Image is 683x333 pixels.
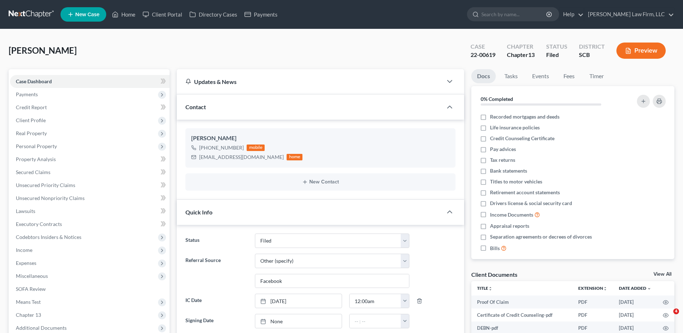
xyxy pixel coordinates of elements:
[578,285,607,291] a: Extensionunfold_more
[255,294,342,308] a: [DATE]
[471,296,572,308] td: Proof Of Claim
[139,8,186,21] a: Client Portal
[185,103,206,110] span: Contact
[546,51,567,59] div: Filed
[490,124,540,131] span: Life insurance policies
[579,51,605,59] div: SCB
[528,51,535,58] span: 13
[10,283,170,296] a: SOFA Review
[488,287,493,291] i: unfold_more
[16,156,56,162] span: Property Analysis
[490,245,500,252] span: Bills
[255,314,342,328] a: None
[471,51,495,59] div: 22-00619
[490,146,516,153] span: Pay advices
[653,272,671,277] a: View All
[659,308,676,326] iframe: Intercom live chat
[10,166,170,179] a: Secured Claims
[182,294,251,308] label: IC Date
[471,271,517,278] div: Client Documents
[10,153,170,166] a: Property Analysis
[10,218,170,231] a: Executory Contracts
[619,285,651,291] a: Date Added expand_more
[16,299,41,305] span: Means Test
[603,287,607,291] i: unfold_more
[182,314,251,328] label: Signing Date
[9,45,77,55] span: [PERSON_NAME]
[16,169,50,175] span: Secured Claims
[182,234,251,248] label: Status
[10,179,170,192] a: Unsecured Priority Claims
[490,222,529,230] span: Appraisal reports
[481,96,513,102] strong: 0% Completed
[247,145,265,151] div: mobile
[481,8,547,21] input: Search by name...
[350,294,401,308] input: -- : --
[16,195,85,201] span: Unsecured Nonpriority Claims
[507,51,535,59] div: Chapter
[490,167,527,174] span: Bank statements
[490,178,542,185] span: Titles to motor vehicles
[199,154,284,161] div: [EMAIL_ADDRESS][DOMAIN_NAME]
[16,260,36,266] span: Expenses
[560,8,584,21] a: Help
[185,209,212,216] span: Quick Info
[16,221,62,227] span: Executory Contracts
[16,182,75,188] span: Unsecured Priority Claims
[10,75,170,88] a: Case Dashboard
[572,308,613,321] td: PDF
[16,208,35,214] span: Lawsuits
[584,69,610,83] a: Timer
[16,78,52,84] span: Case Dashboard
[490,135,554,142] span: Credit Counseling Certificate
[16,312,41,318] span: Chapter 13
[584,8,674,21] a: [PERSON_NAME] Law Firm, LLC
[16,247,32,253] span: Income
[10,205,170,218] a: Lawsuits
[490,113,560,120] span: Recorded mortgages and deeds
[182,254,251,288] label: Referral Source
[191,134,450,143] div: [PERSON_NAME]
[477,285,493,291] a: Titleunfold_more
[255,274,409,288] input: Other Referral Source
[108,8,139,21] a: Home
[507,43,535,51] div: Chapter
[16,117,46,123] span: Client Profile
[572,296,613,308] td: PDF
[16,234,81,240] span: Codebtors Insiders & Notices
[490,189,560,196] span: Retirement account statements
[546,43,567,51] div: Status
[191,179,450,185] button: New Contact
[185,78,434,85] div: Updates & News
[499,69,524,83] a: Tasks
[186,8,241,21] a: Directory Cases
[579,43,605,51] div: District
[526,69,555,83] a: Events
[10,101,170,114] a: Credit Report
[16,104,47,110] span: Credit Report
[16,286,46,292] span: SOFA Review
[490,200,572,207] span: Drivers license & social security card
[350,314,401,328] input: -- : --
[471,43,495,51] div: Case
[616,43,666,59] button: Preview
[199,144,244,151] div: [PHONE_NUMBER]
[558,69,581,83] a: Fees
[16,325,67,331] span: Additional Documents
[647,287,651,291] i: expand_more
[471,308,572,321] td: Certificate of Credit Counseling-pdf
[16,143,57,149] span: Personal Property
[490,211,533,218] span: Income Documents
[471,69,496,83] a: Docs
[287,154,302,160] div: home
[16,91,38,97] span: Payments
[16,273,48,279] span: Miscellaneous
[490,156,515,164] span: Tax returns
[490,233,592,240] span: Separation agreements or decrees of divorces
[673,308,679,314] span: 4
[613,308,657,321] td: [DATE]
[16,130,47,136] span: Real Property
[10,192,170,205] a: Unsecured Nonpriority Claims
[241,8,281,21] a: Payments
[613,296,657,308] td: [DATE]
